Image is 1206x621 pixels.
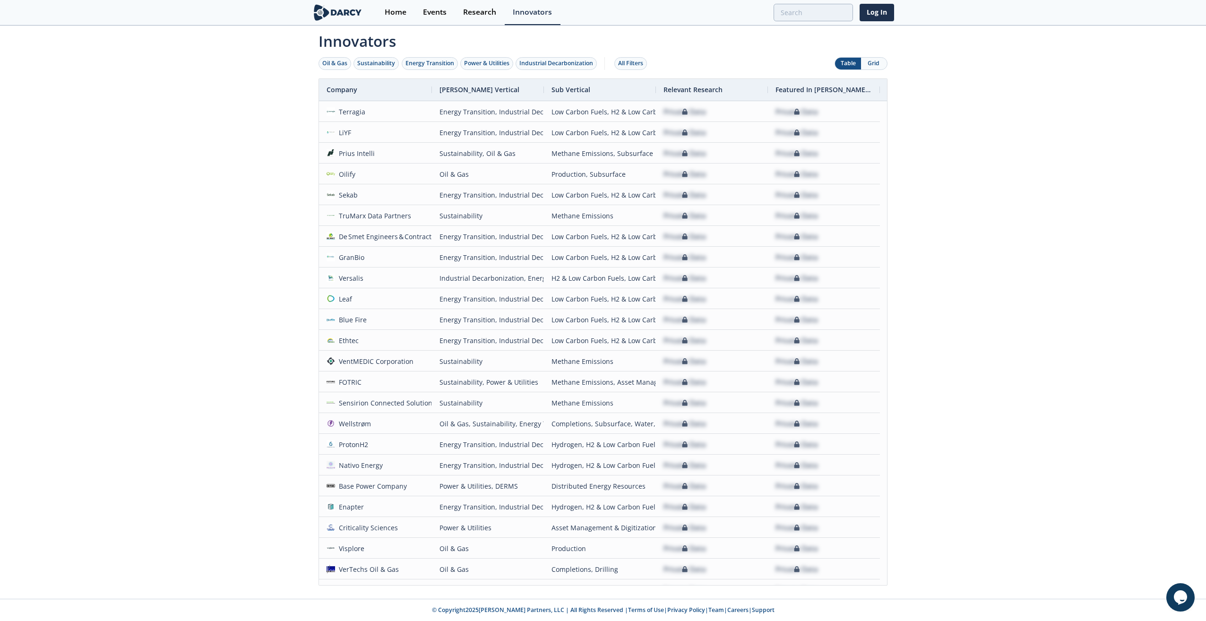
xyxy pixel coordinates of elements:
[253,606,953,614] p: © Copyright 2025 [PERSON_NAME] Partners, LLC | All Rights Reserved | | | | |
[551,226,648,247] div: Low Carbon Fuels, H2 & Low Carbon Fuels
[335,247,365,267] div: GranBio
[405,59,454,68] div: Energy Transition
[439,559,536,579] div: Oil & Gas
[551,122,648,143] div: Low Carbon Fuels, H2 & Low Carbon Fuels
[775,268,818,288] div: Private Data
[663,372,706,392] div: Private Data
[327,294,335,303] img: 94bac371-65d1-416b-b075-f64f8c7d47e1
[551,559,648,579] div: Completions, Drilling
[663,102,706,122] div: Private Data
[335,476,407,496] div: Base Power Company
[335,538,365,559] div: Visplore
[335,559,399,579] div: VerTechs Oil & Gas
[335,268,364,288] div: Versalis
[628,606,664,614] a: Terms of Use
[663,517,706,538] div: Private Data
[775,476,818,496] div: Private Data
[663,559,706,579] div: Private Data
[439,330,536,351] div: Energy Transition, Industrial Decarbonization
[327,149,335,157] img: fa21c03f-988c-4a0a-b731-fda050996228
[327,190,335,199] img: c8d03b5a-cd19-40ad-825b-f43db43bb886
[335,289,353,309] div: Leaf
[775,122,818,143] div: Private Data
[663,164,706,184] div: Private Data
[614,57,647,70] button: All Filters
[327,502,335,511] img: 1610735133938-Enapter.png
[439,247,536,267] div: Energy Transition, Industrial Decarbonization
[327,523,335,532] img: f59c13b7-8146-4c0f-b540-69d0cf6e4c34
[327,336,335,345] img: a57362e4-3326-4e3f-8a20-9b9ad937e017
[439,538,536,559] div: Oil & Gas
[439,517,536,538] div: Power & Utilities
[327,461,335,469] img: ebe80549-b4d3-4f4f-86d6-e0c3c9b32110
[327,544,335,552] img: 66b7e4b5-dab1-4b3b-bacf-1989a15c082e
[775,434,818,455] div: Private Data
[663,143,706,164] div: Private Data
[663,289,706,309] div: Private Data
[327,170,335,178] img: 1640879763897-oilify.PNG
[335,185,358,205] div: Sekab
[618,59,643,68] div: All Filters
[667,606,705,614] a: Privacy Policy
[327,419,335,428] img: c4410f02-09cb-40fa-b332-5e437c8e7c40
[327,315,335,324] img: 7679f033-e787-4f5a-aeac-e9e57d70482c
[551,102,648,122] div: Low Carbon Fuels, H2 & Low Carbon Fuels
[439,102,536,122] div: Energy Transition, Industrial Decarbonization
[327,565,335,573] img: 1613507502523-vertechs.jfif
[551,143,648,164] div: Methane Emissions, Subsurface
[663,247,706,267] div: Private Data
[663,226,706,247] div: Private Data
[439,85,519,94] span: [PERSON_NAME] Vertical
[335,206,412,226] div: TruMarx Data Partners
[463,9,496,16] div: Research
[516,57,597,70] button: Industrial Decarbonization
[835,58,861,69] button: Table
[439,226,536,247] div: Energy Transition, Industrial Decarbonization
[551,289,648,309] div: Low Carbon Fuels, H2 & Low Carbon Fuels
[322,59,347,68] div: Oil & Gas
[775,517,818,538] div: Private Data
[327,482,335,490] img: d90f63b1-a088-44e9-a846-ea9cce8d3e08
[663,414,706,434] div: Private Data
[439,143,536,164] div: Sustainability, Oil & Gas
[335,393,436,413] div: Sensirion Connected Solutions
[663,497,706,517] div: Private Data
[335,517,398,538] div: Criticality Sciences
[385,9,406,16] div: Home
[519,59,593,68] div: Industrial Decarbonization
[775,102,818,122] div: Private Data
[335,330,359,351] div: Ethtec
[775,559,818,579] div: Private Data
[460,57,513,70] button: Power & Utilities
[551,476,648,496] div: Distributed Energy Resources
[663,538,706,559] div: Private Data
[335,310,367,330] div: Blue Fire
[663,268,706,288] div: Private Data
[727,606,749,614] a: Careers
[335,143,375,164] div: Prius Intelli
[663,330,706,351] div: Private Data
[439,289,536,309] div: Energy Transition, Industrial Decarbonization
[439,497,536,517] div: Energy Transition, Industrial Decarbonization
[327,107,335,116] img: 78e52a3d-1f7f-4b11-96fb-9739d6ced510
[439,351,536,371] div: Sustainability
[439,580,536,600] div: Oil & Gas
[775,414,818,434] div: Private Data
[327,274,335,282] img: 34600d25-0278-4d9a-bb2b-2264360c2217
[551,164,648,184] div: Production, Subsurface
[335,580,370,600] div: Steelhaus
[439,164,536,184] div: Oil & Gas
[663,206,706,226] div: Private Data
[775,351,818,371] div: Private Data
[327,357,335,365] img: c7bb3e3b-cfa1-471d-9b83-3f9598a7096b
[551,330,648,351] div: Low Carbon Fuels, H2 & Low Carbon Fuels
[327,211,335,220] img: b1309854-5a2a-4dcb-9a65-f51a1510f4dc
[551,206,648,226] div: Methane Emissions
[439,393,536,413] div: Sustainability
[663,580,706,600] div: Private Data
[775,206,818,226] div: Private Data
[513,9,552,16] div: Innovators
[335,414,371,434] div: Wellstrøm
[439,268,536,288] div: Industrial Decarbonization, Energy Transition
[775,143,818,164] div: Private Data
